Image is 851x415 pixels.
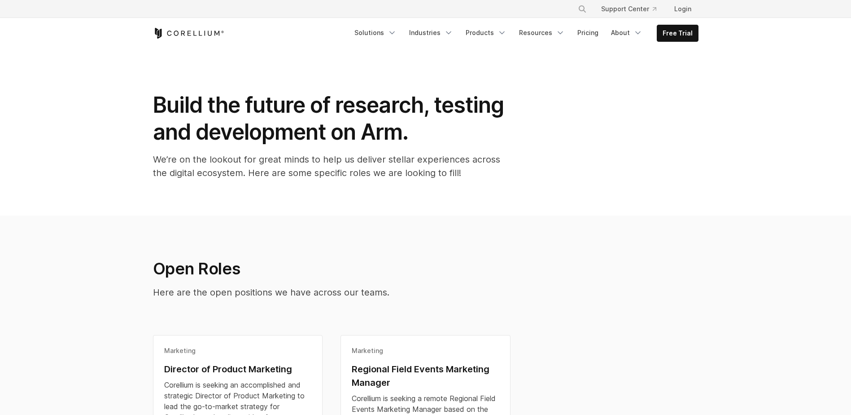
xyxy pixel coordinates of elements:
[153,286,558,299] p: Here are the open positions we have across our teams.
[153,92,512,146] h1: Build the future of research, testing and development on Arm.
[153,153,512,180] p: We’re on the lookout for great minds to help us deliver stellar experiences across the digital ec...
[164,346,312,355] div: Marketing
[153,259,558,278] h2: Open Roles
[606,25,648,41] a: About
[352,362,499,389] div: Regional Field Events Marketing Manager
[352,346,499,355] div: Marketing
[460,25,512,41] a: Products
[594,1,663,17] a: Support Center
[667,1,698,17] a: Login
[574,1,590,17] button: Search
[404,25,458,41] a: Industries
[657,25,698,41] a: Free Trial
[164,362,312,376] div: Director of Product Marketing
[514,25,570,41] a: Resources
[349,25,698,42] div: Navigation Menu
[567,1,698,17] div: Navigation Menu
[153,28,224,39] a: Corellium Home
[349,25,402,41] a: Solutions
[572,25,604,41] a: Pricing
